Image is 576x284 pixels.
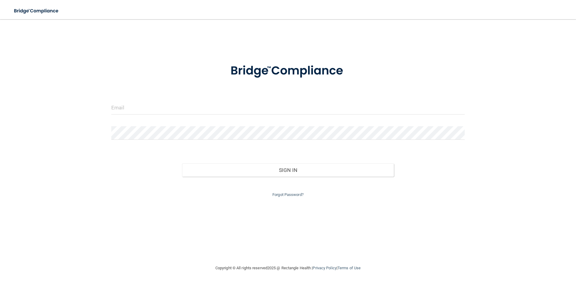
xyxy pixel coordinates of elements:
[182,163,394,177] button: Sign In
[272,192,304,197] a: Forgot Password?
[337,266,361,270] a: Terms of Use
[111,101,465,115] input: Email
[218,55,358,87] img: bridge_compliance_login_screen.278c3ca4.svg
[313,266,336,270] a: Privacy Policy
[178,258,397,278] div: Copyright © All rights reserved 2025 @ Rectangle Health | |
[9,5,64,17] img: bridge_compliance_login_screen.278c3ca4.svg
